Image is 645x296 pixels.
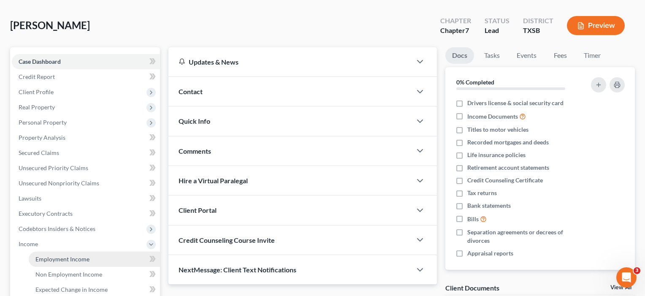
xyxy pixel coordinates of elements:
[12,130,160,145] a: Property Analysis
[179,236,275,244] span: Credit Counseling Course Invite
[616,267,637,288] iframe: Intercom live chat
[467,201,511,210] span: Bank statements
[577,47,607,64] a: Timer
[485,26,509,35] div: Lead
[19,195,41,202] span: Lawsuits
[467,163,549,172] span: Retirement account statements
[467,112,518,121] span: Income Documents
[179,206,217,214] span: Client Portal
[467,138,549,147] span: Recorded mortgages and deeds
[547,47,574,64] a: Fees
[19,88,54,95] span: Client Profile
[19,134,65,141] span: Property Analysis
[179,177,248,185] span: Hire a Virtual Paralegal
[12,160,160,176] a: Unsecured Priority Claims
[19,164,88,171] span: Unsecured Priority Claims
[510,47,543,64] a: Events
[467,176,543,185] span: Credit Counseling Certificate
[610,285,631,291] a: View All
[477,47,507,64] a: Tasks
[467,99,564,107] span: Drivers license & social security card
[12,176,160,191] a: Unsecured Nonpriority Claims
[10,19,90,31] span: [PERSON_NAME]
[179,147,211,155] span: Comments
[29,252,160,267] a: Employment Income
[467,249,513,258] span: Appraisal reports
[523,26,553,35] div: TXSB
[440,26,471,35] div: Chapter
[467,125,528,134] span: Titles to motor vehicles
[19,58,61,65] span: Case Dashboard
[19,103,55,111] span: Real Property
[567,16,625,35] button: Preview
[465,26,469,34] span: 7
[12,54,160,69] a: Case Dashboard
[445,47,474,64] a: Docs
[12,69,160,84] a: Credit Report
[179,266,296,274] span: NextMessage: Client Text Notifications
[467,215,479,223] span: Bills
[440,16,471,26] div: Chapter
[19,225,95,232] span: Codebtors Insiders & Notices
[485,16,509,26] div: Status
[19,179,99,187] span: Unsecured Nonpriority Claims
[12,191,160,206] a: Lawsuits
[179,87,203,95] span: Contact
[12,145,160,160] a: Secured Claims
[19,210,73,217] span: Executory Contracts
[12,206,160,221] a: Executory Contracts
[634,267,640,274] span: 3
[35,271,102,278] span: Non Employment Income
[456,79,494,86] strong: 0% Completed
[179,117,210,125] span: Quick Info
[19,73,55,80] span: Credit Report
[523,16,553,26] div: District
[467,151,526,159] span: Life insurance policies
[35,286,108,293] span: Expected Change in Income
[179,57,401,66] div: Updates & News
[35,255,89,263] span: Employment Income
[467,228,580,245] span: Separation agreements or decrees of divorces
[29,267,160,282] a: Non Employment Income
[19,149,59,156] span: Secured Claims
[445,283,499,292] div: Client Documents
[19,119,67,126] span: Personal Property
[19,240,38,247] span: Income
[467,189,497,197] span: Tax returns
